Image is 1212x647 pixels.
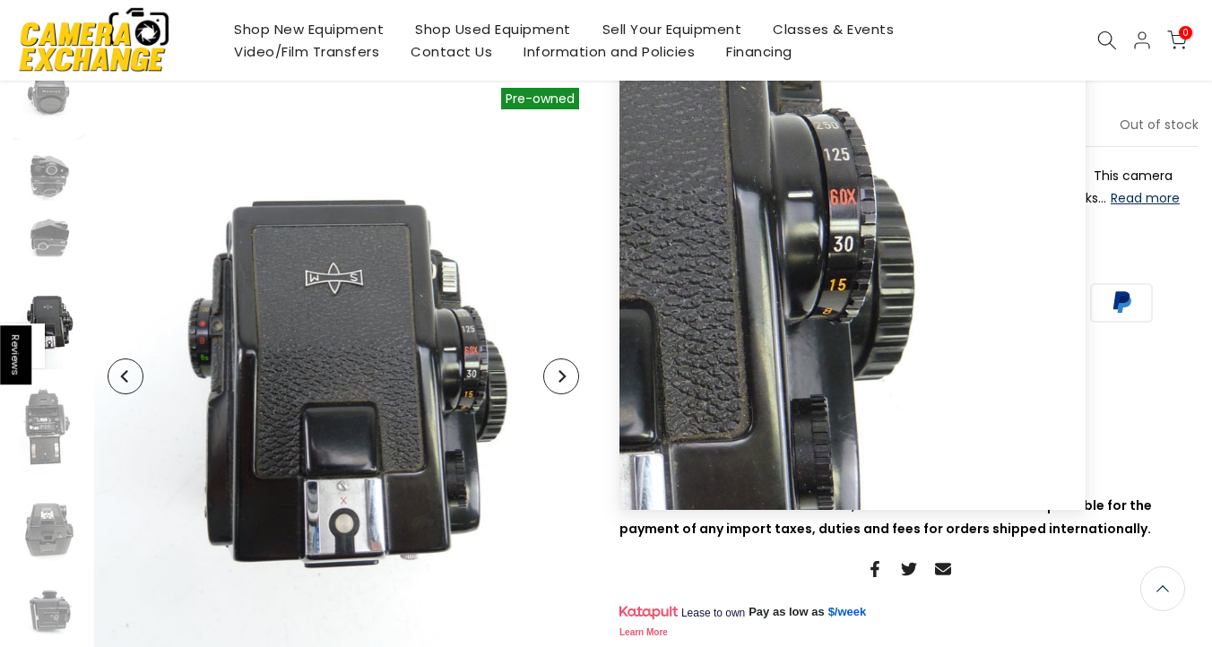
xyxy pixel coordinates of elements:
img: apple pay [820,281,887,325]
img: Mamiya M645 Camera Body and PD Prism Finder Medium Format Equipment - Medium Format Cameras - Med... [13,211,85,265]
span: 0 [1179,26,1192,39]
a: Ask a Question [619,389,718,407]
a: Shop Used Equipment [400,18,587,40]
img: shopify pay [619,325,687,369]
img: amazon payments [687,281,754,325]
img: Mamiya M645 Camera Body and PD Prism Finder Medium Format Equipment - Medium Format Cameras - Med... [13,44,85,140]
img: visa [687,325,754,369]
a: $/week [828,604,867,620]
button: Next [543,358,579,394]
span: Pay as low as [749,604,825,620]
strong: IMPORTANT: It is a condition of sale, that the customer will be responsible for the payment of an... [619,496,1152,537]
p: This is a Mamiya M645 Camera Body with the PD Prism and 120 Film Insert. This camera body is in e... [619,165,1199,210]
span: Lease to own [681,606,745,620]
a: Shop New Equipment [219,18,400,40]
a: Video/Film Transfers [219,40,395,63]
a: Share on Email [935,558,951,580]
button: Previous [108,358,143,394]
a: 0 [1167,30,1187,50]
span: 1132313 [645,427,684,450]
a: Learn More [619,627,668,637]
span: Out of stock [691,456,770,474]
img: synchrony [619,281,687,325]
a: Financing [711,40,809,63]
img: Mamiya M645 Camera Body and PD Prism Finder Medium Format Equipment - Medium Format Cameras - Med... [13,149,85,203]
a: Share on Twitter [901,558,917,580]
img: Mamiya M645 Camera Body and PD Prism Finder Medium Format Equipment - Medium Format Cameras - Med... [13,483,85,579]
div: $199.99 [619,114,703,137]
a: Classes & Events [757,18,910,40]
a: Share on Facebook [867,558,883,580]
img: google pay [954,281,1021,325]
a: Information and Policies [508,40,711,63]
img: discover [887,281,955,325]
img: american express [753,281,820,325]
a: Contact Us [395,40,508,63]
div: Availability : [619,454,1199,477]
a: Back to the top [1140,566,1185,611]
button: Read more [1111,190,1180,206]
a: Sell Your Equipment [586,18,757,40]
img: Mamiya M645 Camera Body and PD Prism Finder Medium Format Equipment - Medium Format Cameras - Med... [13,274,85,370]
img: master [1021,281,1088,325]
img: Mamiya M645 Camera Body and PD Prism Finder Medium Format Equipment - Medium Format Cameras - Med... [13,378,85,474]
div: SKU: [619,427,1199,450]
span: Out of stock [1120,116,1199,134]
img: paypal [1088,281,1156,325]
img: Mamiya M645 Camera Body and PD Prism Finder Medium Format Equipment - Medium Format Cameras - Med... [13,588,85,642]
h1: Mamiya M645 Camera Body and PD Prism Finder [619,44,1199,96]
